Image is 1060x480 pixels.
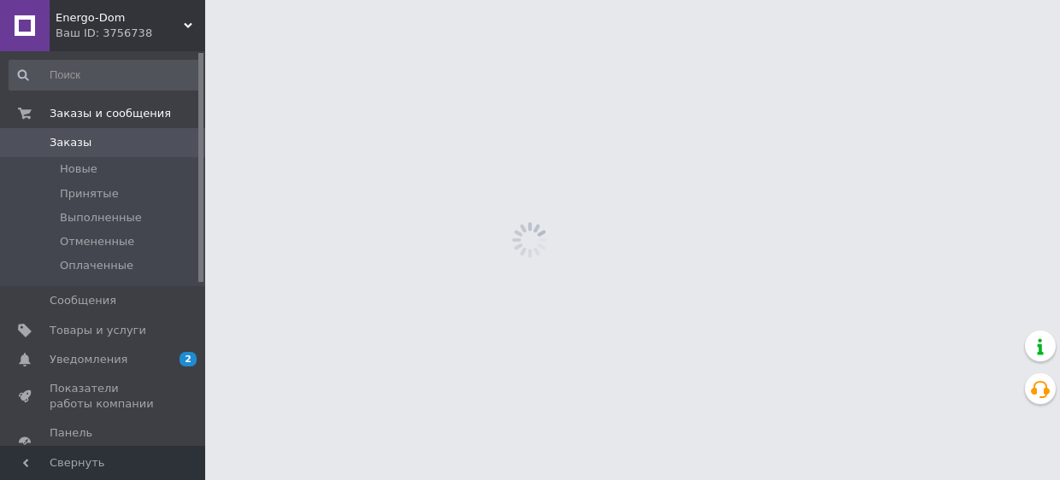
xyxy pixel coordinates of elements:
span: Сообщения [50,293,116,308]
span: Панель управления [50,425,158,456]
span: Заказы [50,135,91,150]
div: Ваш ID: 3756738 [56,26,205,41]
span: Отмененные [60,234,134,249]
span: Выполненные [60,210,142,225]
span: Новые [60,161,97,177]
span: Оплаченные [60,258,133,273]
span: Уведомления [50,352,127,367]
span: Energo-Dom [56,10,184,26]
span: Заказы и сообщения [50,106,171,121]
span: Принятые [60,186,119,202]
span: Товары и услуги [50,323,146,338]
input: Поиск [9,60,201,91]
span: 2 [180,352,197,366]
span: Показатели работы компании [50,381,158,412]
